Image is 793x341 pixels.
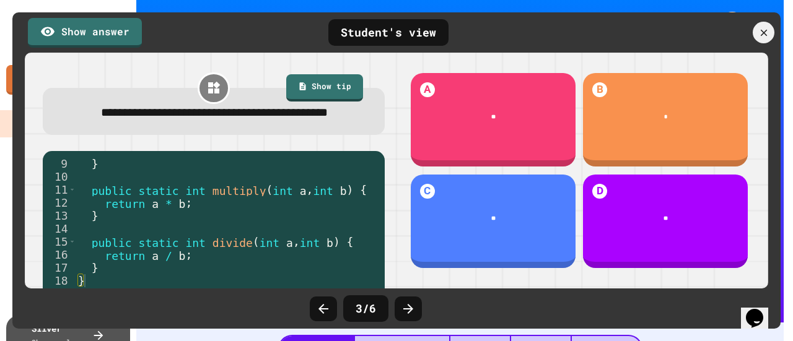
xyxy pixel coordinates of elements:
[420,184,435,199] h1: C
[286,74,363,101] a: Show tip
[43,235,76,248] div: 15
[43,183,76,196] div: 11
[343,295,388,322] div: 3 / 6
[43,157,76,170] div: 9
[43,222,76,235] div: 14
[28,18,142,48] a: Show answer
[43,196,76,209] div: 12
[43,170,76,183] div: 10
[592,184,607,199] h1: D
[328,19,449,46] div: Student's view
[43,248,76,261] div: 16
[69,183,76,196] span: Toggle code folding, rows 11 through 13
[741,291,781,329] iframe: chat widget
[592,82,607,97] h1: B
[69,235,76,248] span: Toggle code folding, rows 15 through 17
[43,274,76,287] div: 18
[43,209,76,222] div: 13
[43,261,76,274] div: 17
[420,82,435,97] h1: A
